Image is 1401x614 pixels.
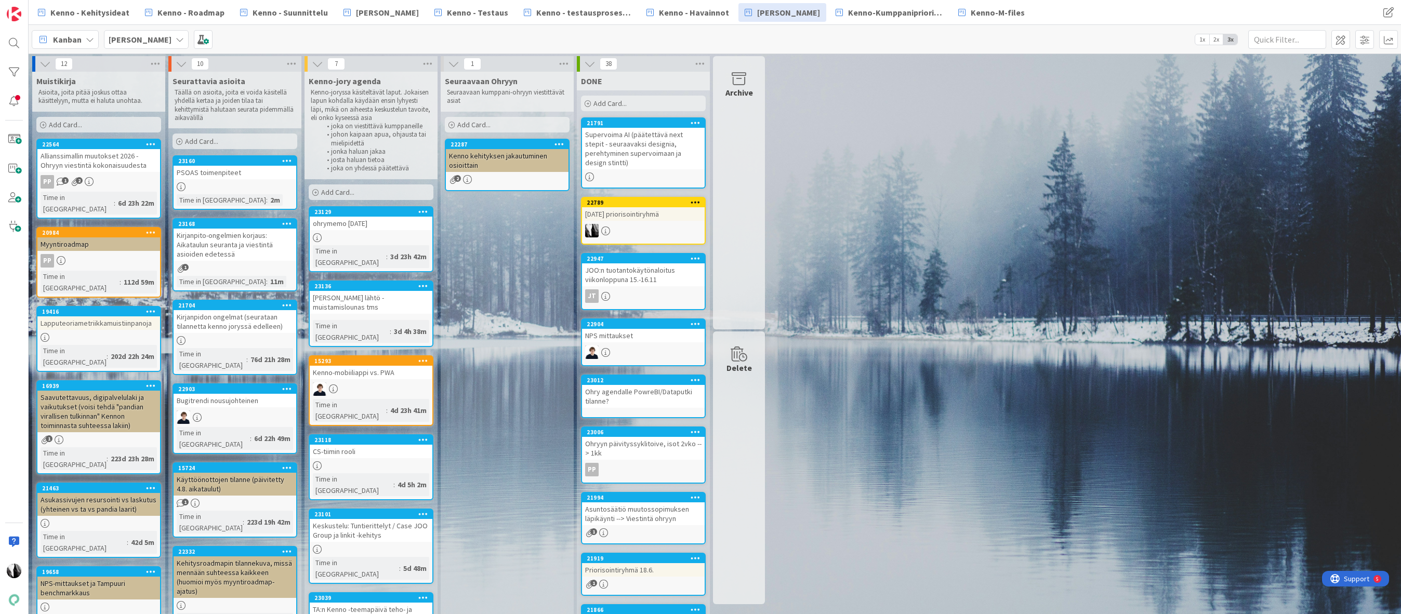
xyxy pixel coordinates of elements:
li: joka on viestittävä kumppaneille [321,122,432,130]
div: 22564Allianssimallin muutokset 2026 - Ohryyn viestintä kokonaisuudesta [37,140,160,172]
div: Priorisointiryhmä 18.6. [582,563,705,577]
div: 23006 [582,428,705,437]
div: 22332 [174,547,296,556]
div: 21919 [587,555,705,562]
a: Kenno-Kumppanipriorisointi [829,3,949,22]
a: 22287Kenno kehityksen jakautuminen osioittain [445,139,570,191]
div: ohrymemo [DATE] [310,217,432,230]
div: 23118 [310,435,432,445]
div: Asukassivujen resursointi vs laskutus (yhteinen vs ta vs pandia laarit) [37,493,160,516]
div: 202d 22h 24m [108,351,157,362]
div: 23168 [174,219,296,229]
div: MT [582,345,705,359]
div: Time in [GEOGRAPHIC_DATA] [177,348,246,371]
span: : [246,354,248,365]
span: 1x [1195,34,1209,45]
div: 23118CS-tiimin rooli [310,435,432,458]
a: [PERSON_NAME] [738,3,826,22]
div: Time in [GEOGRAPHIC_DATA] [41,192,114,215]
div: 22789 [587,199,705,206]
a: 23118CS-tiimin rooliTime in [GEOGRAPHIC_DATA]:4d 5h 2m [309,434,433,500]
span: Add Card... [593,99,627,108]
div: 19416Lapputeoriametriikkamuistiinpanoja [37,307,160,330]
div: Saavutettavuus, digipalvelulaki ja vaikutukset (voisi tehdä "pandian virallisen tulkinnan" Kennon... [37,391,160,432]
div: Time in [GEOGRAPHIC_DATA] [177,276,266,287]
a: Kenno-M-files [952,3,1031,22]
span: 12 [55,58,73,70]
a: 22564Allianssimallin muutokset 2026 - Ohryyn viestintä kokonaisuudestaPPTime in [GEOGRAPHIC_DATA]... [36,139,161,219]
span: : [107,351,108,362]
div: 19658NPS-mittaukset ja Tampuuri benchmarkkaus [37,567,160,599]
a: 23136[PERSON_NAME] lähtö - muistamislounas tmsTime in [GEOGRAPHIC_DATA]:3d 4h 38m [309,281,433,347]
span: 2 [76,177,83,184]
div: 23039 [310,593,432,603]
div: 23012 [582,376,705,385]
div: Käyttöönottojen tilanne (päivitetty 4.8. aikataulut) [174,473,296,496]
div: 22903 [178,385,296,393]
span: Add Card... [185,137,218,146]
div: JT [585,289,599,303]
p: Seuraavaan kumppani-ohryyn viestittävät asiat [447,88,567,105]
div: 23168 [178,220,296,228]
div: 23039 [314,594,432,602]
span: Kenno - Suunnittelu [253,6,328,19]
span: Kenno - Kehitysideat [50,6,129,19]
div: 22332Kehitysroadmapin tilannekuva, missä mennään suhteessa kaikkeen (huomioi myös myyntiroadmap-a... [174,547,296,598]
div: 23101 [310,510,432,519]
div: Asuntosäätiö muutossopimuksen läpikäynti --> Viestintä ohryyn [582,502,705,525]
div: Keskustelu: Tuntierittelyt / Case JOO Group ja linkit -kehitys [310,519,432,542]
div: 22287Kenno kehityksen jakautuminen osioittain [446,140,569,172]
div: 23129 [310,207,432,217]
div: Delete [726,362,752,374]
a: 23012Ohry agendalle PowreBI/Dataputki tilanne? [581,375,706,418]
div: 22904 [582,319,705,329]
div: 21919Priorisointiryhmä 18.6. [582,554,705,577]
img: Visit kanbanzone.com [7,7,21,21]
a: 21919Priorisointiryhmä 18.6. [581,553,706,596]
a: 19416LapputeoriametriikkamuistiinpanojaTime in [GEOGRAPHIC_DATA]:202d 22h 24m [36,306,161,372]
span: Kenno - testausprosessi/Featureflagit [536,6,631,19]
a: 23129ohrymemo [DATE]Time in [GEOGRAPHIC_DATA]:3d 23h 42m [309,206,433,272]
div: 22904 [587,321,705,328]
div: 19416 [37,307,160,316]
div: Bugitrendi nousujohteinen [174,394,296,407]
div: 42d 5m [128,537,157,548]
div: Kirjanpito-ongelmien korjaus: Aikataulun seuranta ja viestintä asioiden edetessä [174,229,296,261]
div: 23160 [174,156,296,166]
div: PP [585,463,599,476]
div: JOO:n tuotantokäytönaloitus viikonloppuna 15.-16.11 [582,263,705,286]
div: 23136 [314,283,432,290]
div: CS-tiimin rooli [310,445,432,458]
div: 22287 [451,141,569,148]
span: 10 [191,58,209,70]
p: Täällä on asioita, joita ei voida käsitellä yhdellä kertaa ja joiden tilaa tai kehittymistä halut... [175,88,295,122]
div: Ohryyn päivityssyklitoive, isot 2vko --> 1kk [582,437,705,460]
div: 15724Käyttöönottojen tilanne (päivitetty 4.8. aikataulut) [174,463,296,496]
div: 22564 [42,141,160,148]
div: 16939 [37,381,160,391]
div: 16939Saavutettavuus, digipalvelulaki ja vaikutukset (voisi tehdä "pandian virallisen tulkinnan" K... [37,381,160,432]
div: 15724 [178,464,296,472]
span: 3x [1223,34,1237,45]
div: 23129ohrymemo [DATE] [310,207,432,230]
span: : [386,405,388,416]
span: : [266,276,268,287]
span: : [393,479,395,490]
div: 11m [268,276,286,287]
div: 3d 23h 42m [388,251,429,262]
a: 23168Kirjanpito-ongelmien korjaus: Aikataulun seuranta ja viestintä asioiden edetessäTime in [GEO... [173,218,297,291]
div: PP [41,254,54,268]
div: Time in [GEOGRAPHIC_DATA] [41,531,127,554]
div: 20984 [42,229,160,236]
div: 223d 19h 42m [244,516,293,528]
span: 2x [1209,34,1223,45]
span: DONE [581,76,602,86]
div: 21791 [587,119,705,127]
a: 21994Asuntosäätiö muutossopimuksen läpikäynti --> Viestintä ohryyn [581,492,706,544]
div: 22789[DATE] priorisointiryhmä [582,198,705,221]
div: 21866 [587,606,705,613]
div: 22947JOO:n tuotantokäytönaloitus viikonloppuna 15.-16.11 [582,254,705,286]
span: Seurattavia asioita [173,76,245,86]
div: Time in [GEOGRAPHIC_DATA] [177,427,250,450]
a: 15293Kenno-mobiiliappi vs. PWAMTTime in [GEOGRAPHIC_DATA]:4d 23h 41m [309,355,433,426]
